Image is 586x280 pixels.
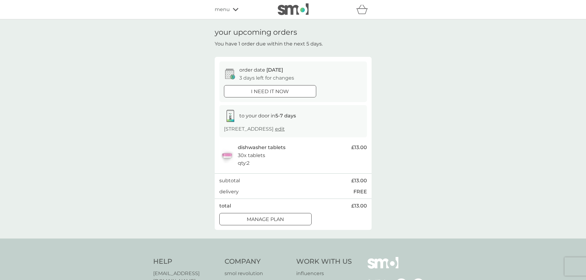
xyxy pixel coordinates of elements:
span: [DATE] [266,67,283,73]
p: [STREET_ADDRESS] [224,125,285,133]
span: £13.00 [351,177,367,185]
p: You have 1 order due within the next 5 days. [215,40,323,48]
span: to your door in [239,113,296,119]
span: £13.00 [351,202,367,210]
h4: Help [153,257,219,266]
span: menu [215,6,230,14]
a: smol revolution [225,270,290,278]
a: influencers [296,270,352,278]
p: delivery [219,188,239,196]
button: Manage plan [219,213,312,225]
img: smol [278,3,309,15]
p: FREE [353,188,367,196]
p: i need it now [251,88,289,96]
p: subtotal [219,177,240,185]
h1: your upcoming orders [215,28,297,37]
h4: Company [225,257,290,266]
span: £13.00 [351,144,367,152]
p: qty : 2 [238,159,249,167]
p: 30x tablets [238,152,265,160]
p: dishwasher tablets [238,144,285,152]
p: Manage plan [247,215,284,223]
strong: 5-7 days [275,113,296,119]
button: i need it now [224,85,316,97]
p: total [219,202,231,210]
a: edit [275,126,285,132]
p: order date [239,66,283,74]
p: 3 days left for changes [239,74,294,82]
h4: Work With Us [296,257,352,266]
div: basket [356,3,372,16]
img: smol [368,257,398,278]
